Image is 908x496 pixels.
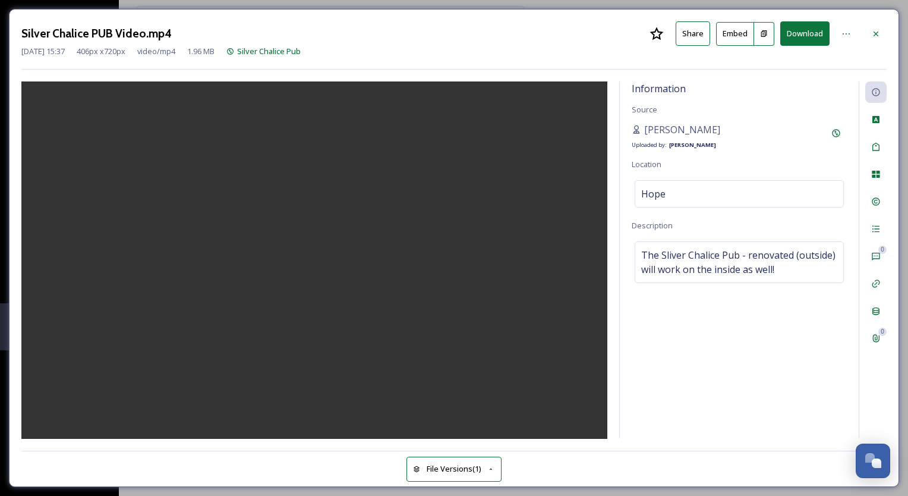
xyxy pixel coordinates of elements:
span: [PERSON_NAME] [644,123,720,137]
span: [DATE] 15:37 [21,46,65,57]
span: Uploaded by: [632,141,667,149]
button: Download [780,21,830,46]
span: Description [632,220,673,231]
span: Location [632,159,661,169]
span: The Sliver Chalice Pub - renovated (outside) will work on the inside as well! [641,248,837,277]
button: Share [676,21,710,46]
div: 0 [878,328,887,336]
span: Hope [641,187,666,201]
h3: Silver Chalice PUB Video.mp4 [21,25,172,42]
span: video/mp4 [137,46,175,57]
span: Information [632,82,686,95]
strong: [PERSON_NAME] [669,141,716,149]
span: Source [632,104,657,115]
button: File Versions(1) [406,457,502,481]
div: 0 [878,246,887,254]
button: Open Chat [856,444,890,478]
button: Embed [716,22,754,46]
span: 406 px x 720 px [77,46,125,57]
span: Silver Chalice Pub [237,46,301,56]
span: 1.96 MB [187,46,215,57]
